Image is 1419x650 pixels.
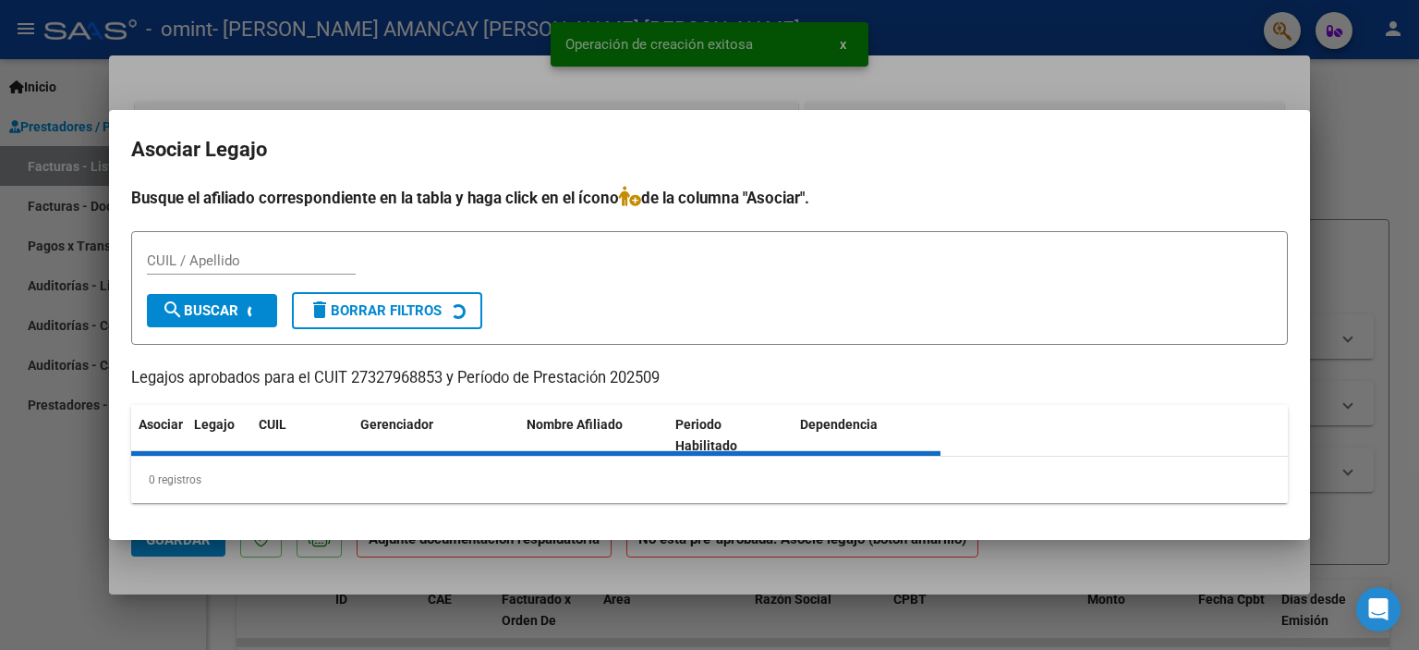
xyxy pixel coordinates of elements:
datatable-header-cell: Gerenciador [353,405,519,466]
datatable-header-cell: Legajo [187,405,251,466]
span: Asociar [139,417,183,432]
datatable-header-cell: Periodo Habilitado [668,405,793,466]
datatable-header-cell: CUIL [251,405,353,466]
div: Open Intercom Messenger [1356,587,1401,632]
mat-icon: search [162,299,184,321]
h2: Asociar Legajo [131,132,1288,167]
p: Legajos aprobados para el CUIT 27327968853 y Período de Prestación 202509 [131,367,1288,390]
span: Gerenciador [360,417,433,432]
button: Borrar Filtros [292,292,482,329]
span: Legajo [194,417,235,432]
button: Buscar [147,294,277,327]
span: Nombre Afiliado [527,417,623,432]
div: 0 registros [131,457,1288,503]
span: Dependencia [800,417,878,432]
span: Borrar Filtros [309,302,442,319]
datatable-header-cell: Asociar [131,405,187,466]
datatable-header-cell: Dependencia [793,405,941,466]
mat-icon: delete [309,299,331,321]
span: CUIL [259,417,286,432]
datatable-header-cell: Nombre Afiliado [519,405,668,466]
span: Buscar [162,302,238,319]
h4: Busque el afiliado correspondiente en la tabla y haga click en el ícono de la columna "Asociar". [131,186,1288,210]
span: Periodo Habilitado [675,417,737,453]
